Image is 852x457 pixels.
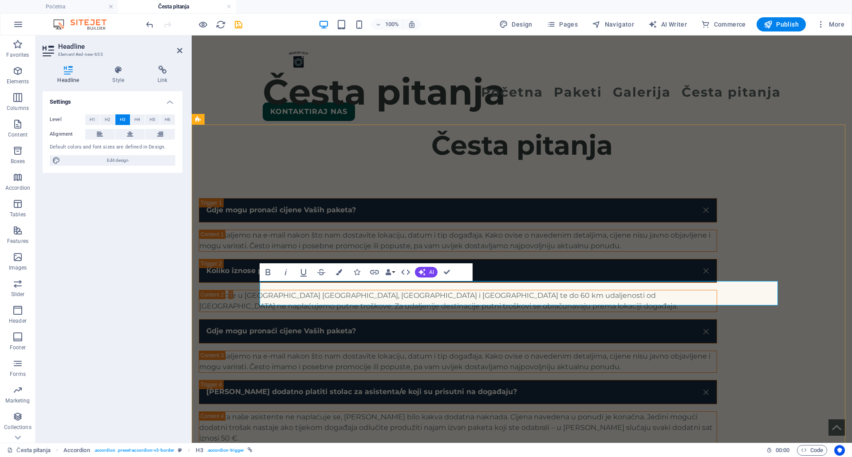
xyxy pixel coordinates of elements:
[9,264,27,271] p: Images
[7,238,28,245] p: Features
[115,114,130,125] button: H3
[145,20,155,30] i: Undo: Move elements (Ctrl+Z)
[782,447,783,453] span: :
[648,20,687,29] span: AI Writer
[834,445,845,456] button: Usercentrics
[348,263,365,281] button: Icons
[134,114,140,125] span: H4
[816,20,844,29] span: More
[50,129,85,140] label: Alignment
[801,445,823,456] span: Code
[543,17,581,31] button: Pages
[98,66,143,84] h4: Style
[94,445,175,456] span: . accordion .preset-accordion-v3-border
[130,114,145,125] button: H4
[813,17,848,31] button: More
[63,445,90,456] span: Click to select. Double-click to edit
[313,263,330,281] button: Strikethrough
[7,445,51,456] a: Click to cancel selection. Double-click to open Pages
[105,114,110,125] span: H2
[366,263,383,281] button: Link
[196,445,203,456] span: Click to select. Double-click to edit
[150,114,155,125] span: H5
[776,445,789,456] span: 00 00
[233,20,244,30] i: Save (Ctrl+S)
[43,91,182,107] h4: Settings
[50,155,175,166] button: Edit design
[496,17,536,31] button: Design
[7,105,29,112] p: Columns
[11,291,25,298] p: Slider
[145,114,160,125] button: H5
[9,317,27,324] p: Header
[701,20,746,29] span: Commerce
[397,263,414,281] button: HTML
[6,51,29,59] p: Favorites
[143,66,182,84] h4: Link
[698,17,749,31] button: Commerce
[429,270,434,275] span: AI
[43,66,98,84] h4: Headline
[248,448,252,453] i: This element is linked
[144,19,155,30] button: undo
[10,211,26,218] p: Tables
[85,114,100,125] button: H1
[384,263,396,281] button: Data Bindings
[5,397,30,404] p: Marketing
[588,17,638,31] button: Navigator
[160,114,175,125] button: H6
[120,114,126,125] span: H3
[592,20,634,29] span: Navigator
[766,445,790,456] h6: Session time
[11,158,25,165] p: Boxes
[764,20,799,29] span: Publish
[438,263,455,281] button: Confirm (Ctrl+⏎)
[371,19,403,30] button: 100%
[385,19,399,30] h6: 100%
[216,20,226,30] i: Reload page
[7,78,29,85] p: Elements
[797,445,827,456] button: Code
[207,445,245,456] span: . accordion-trigger
[8,131,28,138] p: Content
[295,263,312,281] button: Underline (Ctrl+U)
[58,43,182,51] h2: Headline
[165,114,170,125] span: H6
[10,371,26,378] p: Forms
[90,114,95,125] span: H1
[51,19,118,30] img: Editor Logo
[757,17,806,31] button: Publish
[178,448,182,453] i: This element is a customizable preset
[499,20,532,29] span: Design
[58,51,165,59] h3: Element #ed-new-655
[415,267,438,277] button: AI
[8,284,525,308] a: Gdje mogu pronaći cijene Vaših paketa?
[260,263,276,281] button: Bold (Ctrl+B)
[63,155,173,166] span: Edit design
[10,344,26,351] p: Footer
[50,144,175,151] div: Default colors and font sizes are defined in Design.
[408,20,416,28] i: On resize automatically adjust zoom level to fit chosen device.
[547,20,578,29] span: Pages
[63,445,253,456] nav: breadcrumb
[197,19,208,30] button: Click here to leave preview mode and continue editing
[496,17,536,31] div: Design (Ctrl+Alt+Y)
[5,184,30,191] p: Accordion
[215,19,226,30] button: reload
[277,263,294,281] button: Italic (Ctrl+I)
[645,17,690,31] button: AI Writer
[100,114,115,125] button: H2
[4,424,31,431] p: Collections
[233,19,244,30] button: save
[50,114,85,125] label: Level
[331,263,347,281] button: Colors
[118,2,236,12] h4: Česta pitanja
